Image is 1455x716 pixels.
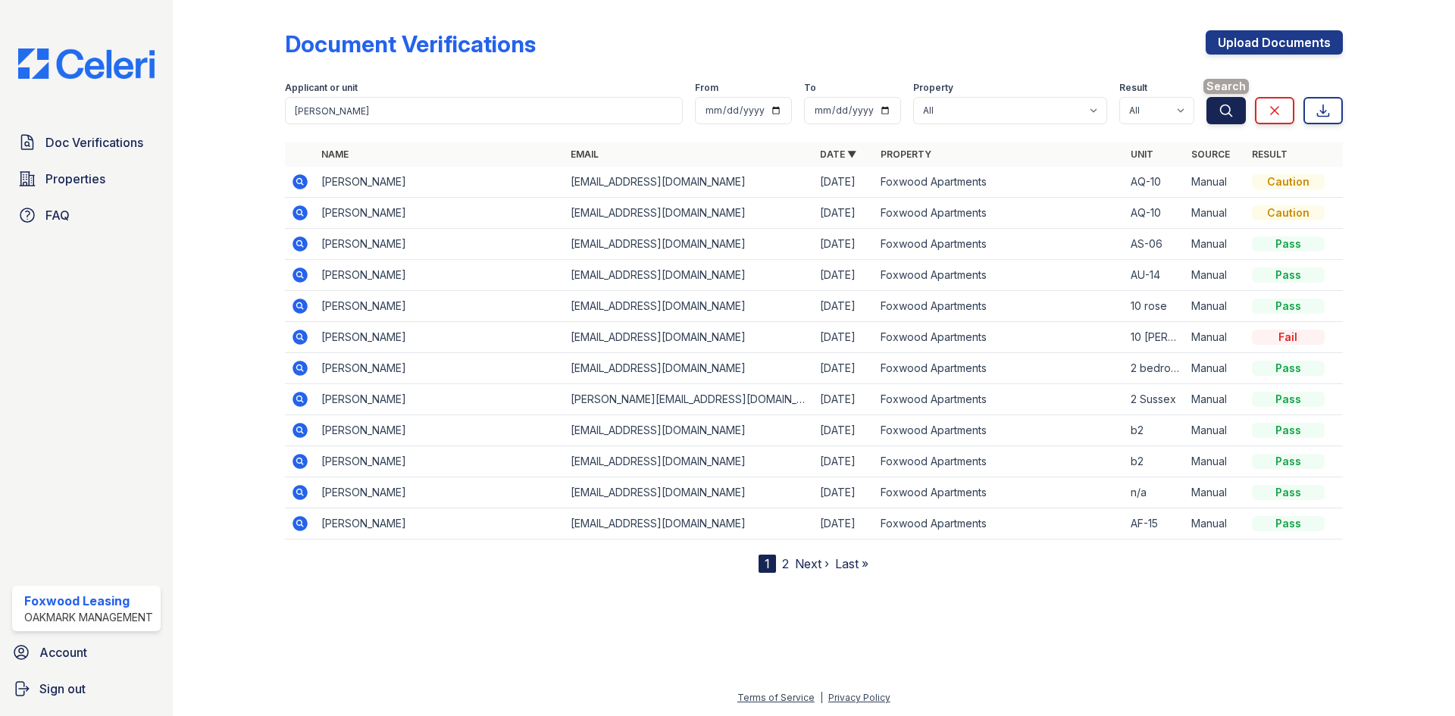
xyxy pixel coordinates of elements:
td: Manual [1185,446,1246,477]
td: [EMAIL_ADDRESS][DOMAIN_NAME] [565,167,814,198]
td: b2 [1125,415,1185,446]
td: [EMAIL_ADDRESS][DOMAIN_NAME] [565,260,814,291]
td: Foxwood Apartments [875,167,1124,198]
td: Manual [1185,229,1246,260]
td: Foxwood Apartments [875,291,1124,322]
div: Caution [1252,205,1325,220]
a: Next › [795,556,829,571]
td: Foxwood Apartments [875,353,1124,384]
span: FAQ [45,206,70,224]
td: Manual [1185,322,1246,353]
a: Unit [1131,149,1153,160]
td: Manual [1185,167,1246,198]
td: [PERSON_NAME] [315,198,565,229]
input: Search by name, email, or unit number [285,97,683,124]
td: [PERSON_NAME] [315,260,565,291]
td: Manual [1185,477,1246,508]
td: [DATE] [814,353,875,384]
a: Properties [12,164,161,194]
td: [EMAIL_ADDRESS][DOMAIN_NAME] [565,477,814,508]
td: [PERSON_NAME] [315,477,565,508]
td: [EMAIL_ADDRESS][DOMAIN_NAME] [565,508,814,539]
td: [DATE] [814,167,875,198]
td: Manual [1185,198,1246,229]
td: [PERSON_NAME] [315,446,565,477]
a: Last » [835,556,868,571]
div: Caution [1252,174,1325,189]
td: Foxwood Apartments [875,322,1124,353]
td: [DATE] [814,229,875,260]
a: FAQ [12,200,161,230]
td: b2 [1125,446,1185,477]
a: 2 [782,556,789,571]
div: Foxwood Leasing [24,592,153,610]
td: [PERSON_NAME] [315,291,565,322]
div: Pass [1252,236,1325,252]
div: Pass [1252,361,1325,376]
td: [PERSON_NAME][EMAIL_ADDRESS][DOMAIN_NAME] [565,384,814,415]
td: AQ-10 [1125,198,1185,229]
td: [PERSON_NAME] [315,415,565,446]
td: Foxwood Apartments [875,229,1124,260]
div: Pass [1252,267,1325,283]
td: Manual [1185,291,1246,322]
label: From [695,82,718,94]
span: Sign out [39,680,86,698]
td: [PERSON_NAME] [315,353,565,384]
td: Foxwood Apartments [875,508,1124,539]
label: Applicant or unit [285,82,358,94]
div: Oakmark Management [24,610,153,625]
td: Manual [1185,508,1246,539]
div: Pass [1252,516,1325,531]
div: Pass [1252,423,1325,438]
div: Pass [1252,485,1325,500]
td: [DATE] [814,322,875,353]
td: AF-15 [1125,508,1185,539]
a: Sign out [6,674,167,704]
div: | [820,692,823,703]
span: Doc Verifications [45,133,143,152]
td: Manual [1185,353,1246,384]
td: Foxwood Apartments [875,384,1124,415]
td: AQ-10 [1125,167,1185,198]
td: [DATE] [814,260,875,291]
td: Manual [1185,260,1246,291]
div: 1 [759,555,776,573]
td: Manual [1185,415,1246,446]
td: 10 [PERSON_NAME] [1125,322,1185,353]
div: Document Verifications [285,30,536,58]
td: [EMAIL_ADDRESS][DOMAIN_NAME] [565,415,814,446]
td: 2 Sussex [1125,384,1185,415]
td: Manual [1185,384,1246,415]
a: Email [571,149,599,160]
td: 2 bedroom [1125,353,1185,384]
td: [DATE] [814,384,875,415]
td: [EMAIL_ADDRESS][DOMAIN_NAME] [565,446,814,477]
img: CE_Logo_Blue-a8612792a0a2168367f1c8372b55b34899dd931a85d93a1a3d3e32e68fde9ad4.png [6,48,167,79]
td: [DATE] [814,198,875,229]
td: [DATE] [814,415,875,446]
td: AU-14 [1125,260,1185,291]
td: 10 rose [1125,291,1185,322]
a: Terms of Service [737,692,815,703]
div: Fail [1252,330,1325,345]
td: [DATE] [814,508,875,539]
td: [PERSON_NAME] [315,384,565,415]
a: Date ▼ [820,149,856,160]
div: Pass [1252,299,1325,314]
td: [EMAIL_ADDRESS][DOMAIN_NAME] [565,229,814,260]
span: Properties [45,170,105,188]
td: [EMAIL_ADDRESS][DOMAIN_NAME] [565,198,814,229]
td: Foxwood Apartments [875,198,1124,229]
td: Foxwood Apartments [875,446,1124,477]
td: [EMAIL_ADDRESS][DOMAIN_NAME] [565,291,814,322]
a: Upload Documents [1206,30,1343,55]
button: Search [1206,97,1246,124]
td: [PERSON_NAME] [315,167,565,198]
a: Privacy Policy [828,692,890,703]
label: To [804,82,816,94]
td: [PERSON_NAME] [315,229,565,260]
td: Foxwood Apartments [875,415,1124,446]
a: Name [321,149,349,160]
